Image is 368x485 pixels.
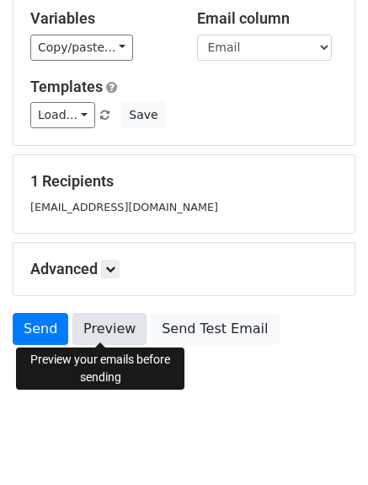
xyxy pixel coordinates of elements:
[30,78,103,95] a: Templates
[151,313,279,345] a: Send Test Email
[30,260,338,278] h5: Advanced
[197,9,339,28] h5: Email column
[30,172,338,191] h5: 1 Recipients
[30,201,218,213] small: [EMAIL_ADDRESS][DOMAIN_NAME]
[16,348,184,390] div: Preview your emails before sending
[72,313,147,345] a: Preview
[13,313,68,345] a: Send
[121,102,165,128] button: Save
[30,102,95,128] a: Load...
[30,35,133,61] a: Copy/paste...
[30,9,172,28] h5: Variables
[284,404,368,485] iframe: Chat Widget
